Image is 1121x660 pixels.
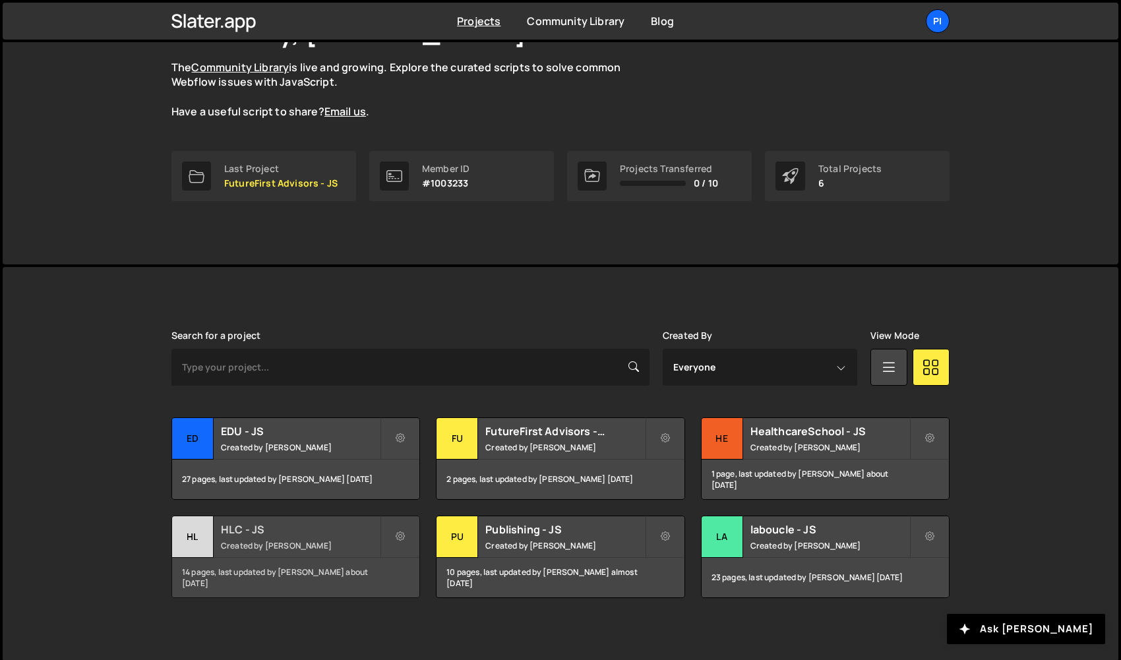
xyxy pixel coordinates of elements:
[663,330,713,341] label: Created By
[172,558,419,597] div: 14 pages, last updated by [PERSON_NAME] about [DATE]
[750,522,909,537] h2: laboucle - JS
[702,418,743,460] div: He
[620,164,718,174] div: Projects Transferred
[221,442,380,453] small: Created by [PERSON_NAME]
[750,540,909,551] small: Created by [PERSON_NAME]
[171,417,420,500] a: ED EDU - JS Created by [PERSON_NAME] 27 pages, last updated by [PERSON_NAME] [DATE]
[527,14,624,28] a: Community Library
[224,178,338,189] p: FutureFirst Advisors - JS
[694,178,718,189] span: 0 / 10
[224,164,338,174] div: Last Project
[171,330,260,341] label: Search for a project
[221,424,380,438] h2: EDU - JS
[818,164,882,174] div: Total Projects
[701,417,950,500] a: He HealthcareSchool - JS Created by [PERSON_NAME] 1 page, last updated by [PERSON_NAME] about [DATE]
[702,460,949,499] div: 1 page, last updated by [PERSON_NAME] about [DATE]
[437,516,478,558] div: Pu
[172,418,214,460] div: ED
[651,14,674,28] a: Blog
[702,516,743,558] div: la
[172,516,214,558] div: HL
[171,349,650,386] input: Type your project...
[818,178,882,189] p: 6
[485,522,644,537] h2: Publishing - JS
[870,330,919,341] label: View Mode
[172,460,419,499] div: 27 pages, last updated by [PERSON_NAME] [DATE]
[750,424,909,438] h2: HealthcareSchool - JS
[437,558,684,597] div: 10 pages, last updated by [PERSON_NAME] almost [DATE]
[436,516,684,598] a: Pu Publishing - JS Created by [PERSON_NAME] 10 pages, last updated by [PERSON_NAME] almost [DATE]
[701,516,950,598] a: la laboucle - JS Created by [PERSON_NAME] 23 pages, last updated by [PERSON_NAME] [DATE]
[485,540,644,551] small: Created by [PERSON_NAME]
[171,516,420,598] a: HL HLC - JS Created by [PERSON_NAME] 14 pages, last updated by [PERSON_NAME] about [DATE]
[437,460,684,499] div: 2 pages, last updated by [PERSON_NAME] [DATE]
[422,164,470,174] div: Member ID
[750,442,909,453] small: Created by [PERSON_NAME]
[702,558,949,597] div: 23 pages, last updated by [PERSON_NAME] [DATE]
[221,540,380,551] small: Created by [PERSON_NAME]
[457,14,500,28] a: Projects
[437,418,478,460] div: Fu
[485,442,644,453] small: Created by [PERSON_NAME]
[221,522,380,537] h2: HLC - JS
[171,60,646,119] p: The is live and growing. Explore the curated scripts to solve common Webflow issues with JavaScri...
[436,417,684,500] a: Fu FutureFirst Advisors - JS Created by [PERSON_NAME] 2 pages, last updated by [PERSON_NAME] [DATE]
[324,104,366,119] a: Email us
[947,614,1105,644] button: Ask [PERSON_NAME]
[171,151,356,201] a: Last Project FutureFirst Advisors - JS
[926,9,950,33] a: Pi
[485,424,644,438] h2: FutureFirst Advisors - JS
[422,178,470,189] p: #1003233
[191,60,289,75] a: Community Library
